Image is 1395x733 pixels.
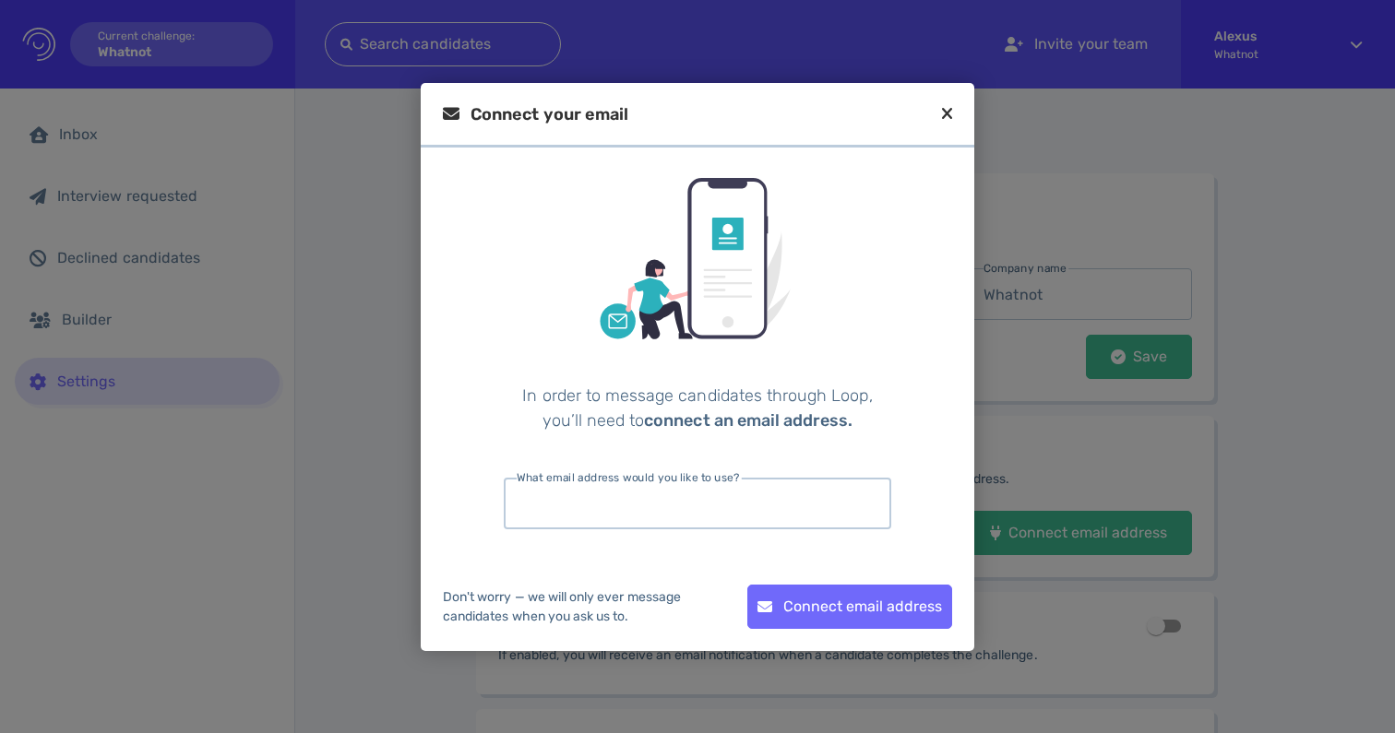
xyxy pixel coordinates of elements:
div: Connect email address [748,585,951,628]
button: Connect email address [747,585,952,629]
b: connect an email address. [644,410,852,431]
div: Connect your email [443,105,628,123]
div: In order to message candidates through Loop, you’ll need to [507,384,888,433]
div: Don't worry — we will only ever message candidates when you ask us to. [443,587,681,626]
